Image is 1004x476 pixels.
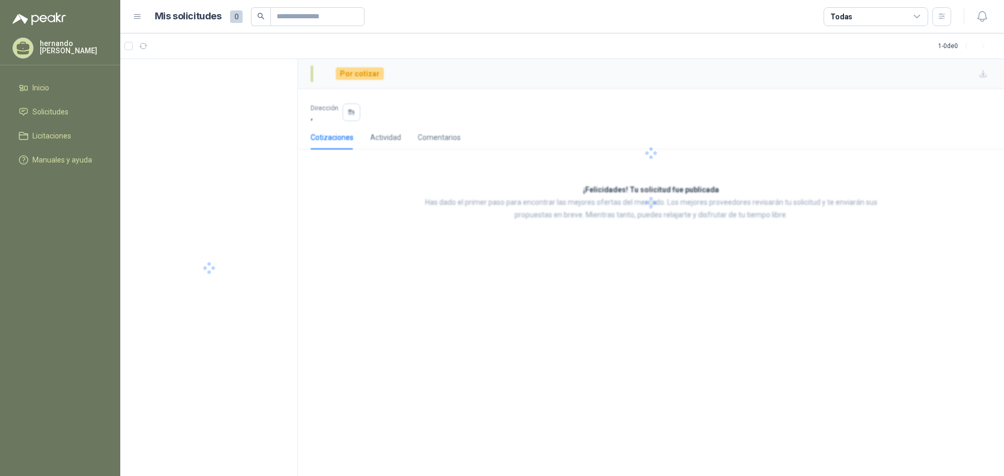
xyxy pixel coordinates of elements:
span: search [257,13,265,20]
span: Manuales y ayuda [32,154,92,166]
a: Manuales y ayuda [13,150,108,170]
span: Licitaciones [32,130,71,142]
img: Logo peakr [13,13,66,25]
span: 0 [230,10,243,23]
a: Solicitudes [13,102,108,122]
p: hernando [PERSON_NAME] [40,40,108,54]
span: Solicitudes [32,106,69,118]
a: Inicio [13,78,108,98]
h1: Mis solicitudes [155,9,222,24]
a: Licitaciones [13,126,108,146]
span: Inicio [32,82,49,94]
div: 1 - 0 de 0 [938,38,991,54]
div: Todas [830,11,852,22]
